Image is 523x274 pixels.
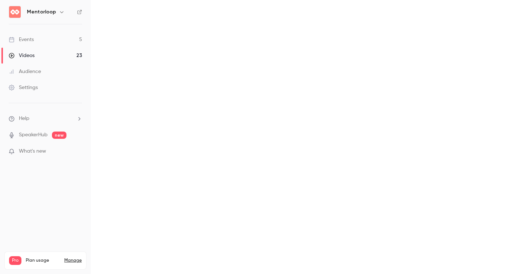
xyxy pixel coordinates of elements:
span: new [52,132,66,139]
a: Manage [64,258,82,263]
span: Pro [9,256,21,265]
span: Help [19,115,29,122]
div: Settings [9,84,38,91]
span: Plan usage [26,258,60,263]
span: What's new [19,148,46,155]
div: Videos [9,52,35,59]
h6: Mentorloop [27,8,56,16]
div: Audience [9,68,41,75]
div: Events [9,36,34,43]
img: Mentorloop [9,6,21,18]
a: SpeakerHub [19,131,48,139]
li: help-dropdown-opener [9,115,82,122]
